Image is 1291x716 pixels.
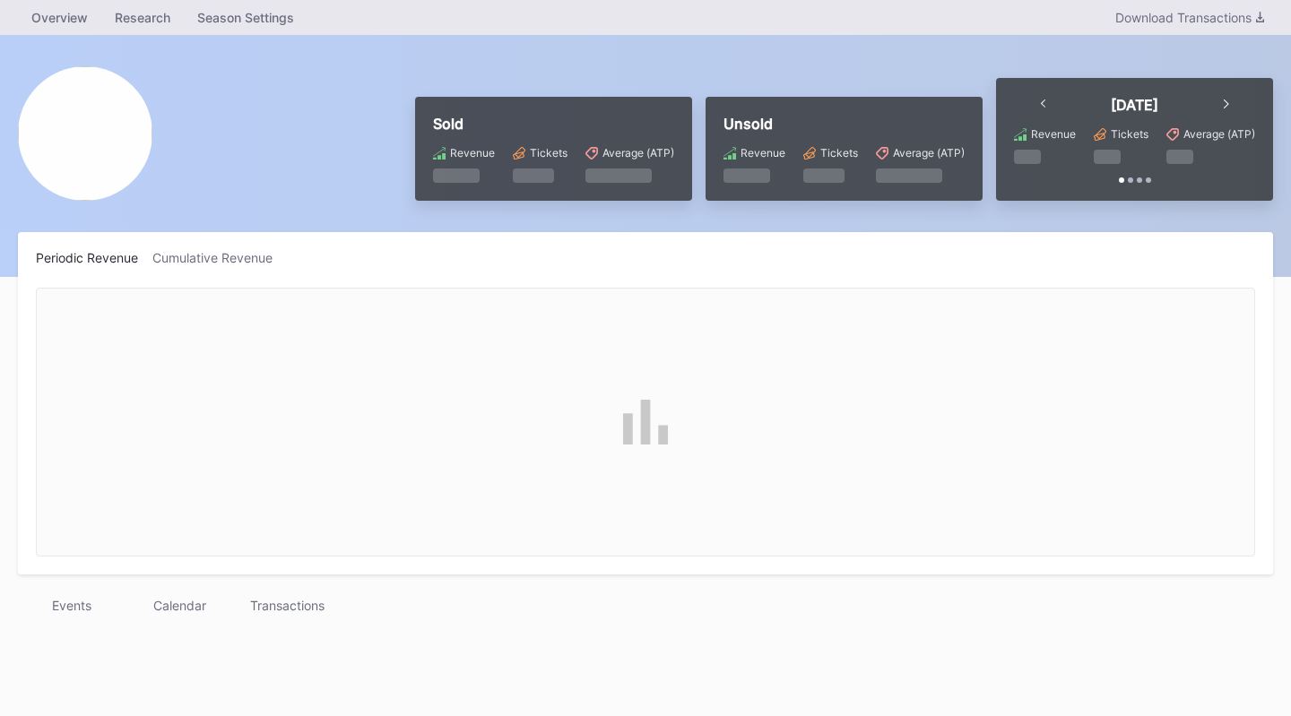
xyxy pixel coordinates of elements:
div: Average (ATP) [1183,127,1255,141]
a: Overview [18,4,101,30]
div: Revenue [450,146,495,160]
div: Events [18,592,126,618]
div: Cumulative Revenue [152,250,287,265]
div: Unsold [723,115,965,133]
div: [DATE] [1111,96,1158,114]
div: Sold [433,115,674,133]
button: Download Transactions [1106,5,1273,30]
div: Average (ATP) [893,146,965,160]
div: Revenue [741,146,785,160]
a: Season Settings [184,4,308,30]
div: Tickets [1111,127,1148,141]
div: Transactions [233,592,341,618]
div: Download Transactions [1115,10,1264,25]
div: Calendar [126,592,233,618]
div: Average (ATP) [602,146,674,160]
div: Periodic Revenue [36,250,152,265]
a: Research [101,4,184,30]
div: Tickets [530,146,568,160]
div: Tickets [820,146,858,160]
div: Revenue [1031,127,1076,141]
